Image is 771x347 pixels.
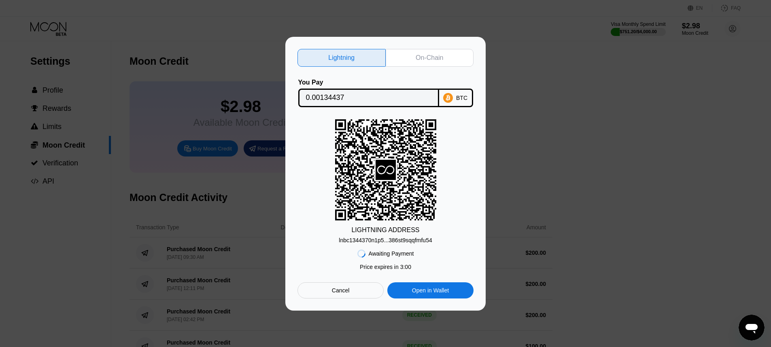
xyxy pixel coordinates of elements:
div: Price expires in [360,264,411,270]
div: On-Chain [416,54,443,62]
div: You PayBTC [297,79,474,107]
div: Awaiting Payment [369,250,414,257]
div: lnbc1344370n1p5...386st9sqqfmfu54 [339,234,432,243]
div: lnbc1344370n1p5...386st9sqqfmfu54 [339,237,432,243]
div: On-Chain [386,49,474,67]
div: Lightning [328,54,355,62]
div: Cancel [297,282,384,298]
div: You Pay [298,79,439,86]
span: 3 : 00 [400,264,411,270]
iframe: Button to launch messaging window [739,315,765,341]
div: Lightning [297,49,386,67]
div: LIGHTNING ADDRESS [351,226,419,234]
div: Open in Wallet [412,287,449,294]
div: Cancel [332,287,350,294]
div: Open in Wallet [387,282,474,298]
div: BTC [456,95,467,101]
